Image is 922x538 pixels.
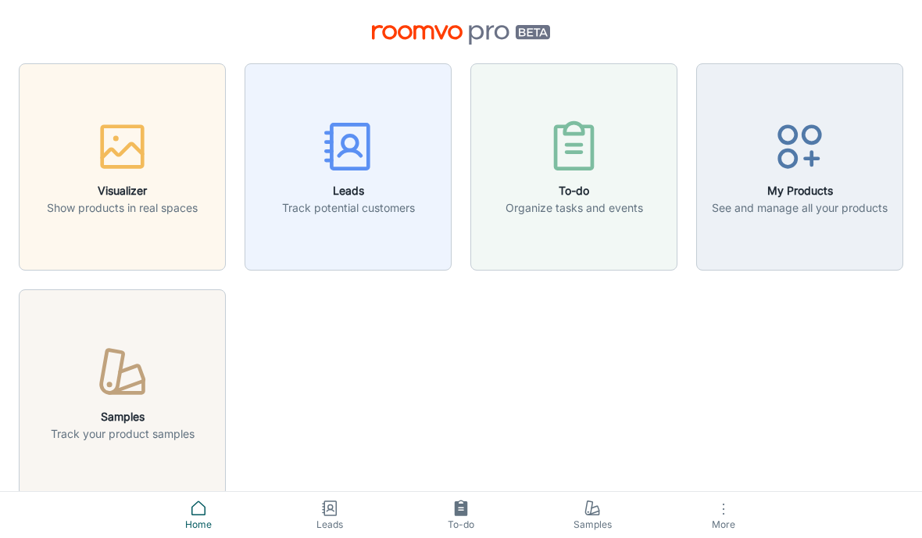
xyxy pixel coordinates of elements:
[282,182,415,199] h6: Leads
[245,63,452,271] button: LeadsTrack potential customers
[667,518,780,530] span: More
[405,518,517,532] span: To-do
[133,492,264,538] a: Home
[395,492,527,538] a: To-do
[264,492,395,538] a: Leads
[51,408,195,425] h6: Samples
[19,384,226,400] a: SamplesTrack your product samples
[712,199,888,217] p: See and manage all your products
[282,199,415,217] p: Track potential customers
[47,199,198,217] p: Show products in real spaces
[47,182,198,199] h6: Visualizer
[536,518,649,532] span: Samples
[19,289,226,497] button: SamplesTrack your product samples
[273,518,386,532] span: Leads
[372,25,551,45] img: Roomvo PRO Beta
[696,63,903,271] button: My ProductsSee and manage all your products
[470,158,677,174] a: To-doOrganize tasks and events
[527,492,658,538] a: Samples
[506,182,643,199] h6: To-do
[51,425,195,443] p: Track your product samples
[19,63,226,271] button: VisualizerShow products in real spaces
[470,63,677,271] button: To-doOrganize tasks and events
[658,492,789,538] button: More
[506,199,643,217] p: Organize tasks and events
[696,158,903,174] a: My ProductsSee and manage all your products
[142,518,255,532] span: Home
[712,182,888,199] h6: My Products
[245,158,452,174] a: LeadsTrack potential customers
